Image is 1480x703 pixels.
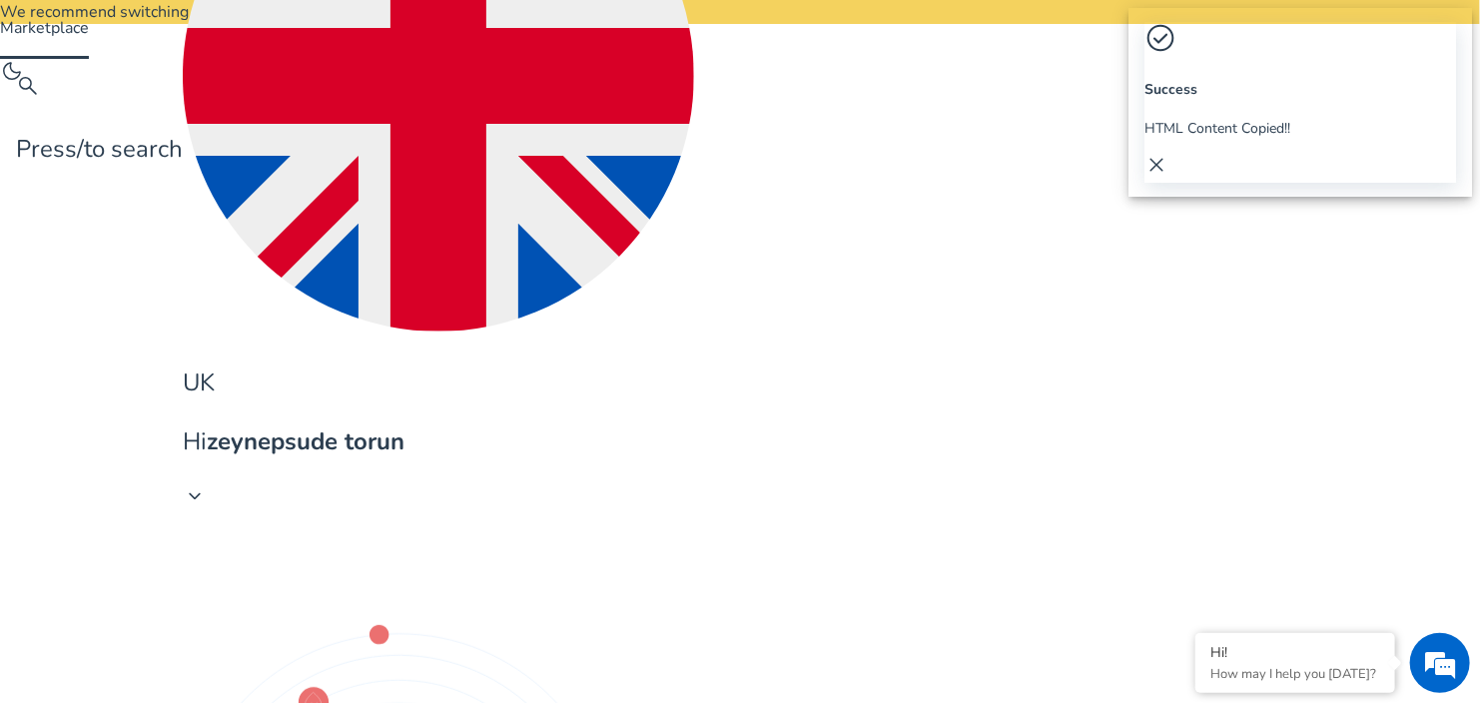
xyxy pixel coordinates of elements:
h4: Success [1144,79,1456,100]
p: How may I help you today? [1210,665,1380,683]
p: Press to search [16,132,183,167]
span: check_circle [1144,22,1176,54]
span: close [1144,153,1168,177]
p: HTML Content Copied!! [1144,118,1456,139]
p: UK [183,365,694,400]
b: zeynepsude torun [207,425,404,457]
span: keyboard_arrow_down [183,484,207,508]
div: Hi! [1210,643,1380,662]
p: Hi [183,424,694,459]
